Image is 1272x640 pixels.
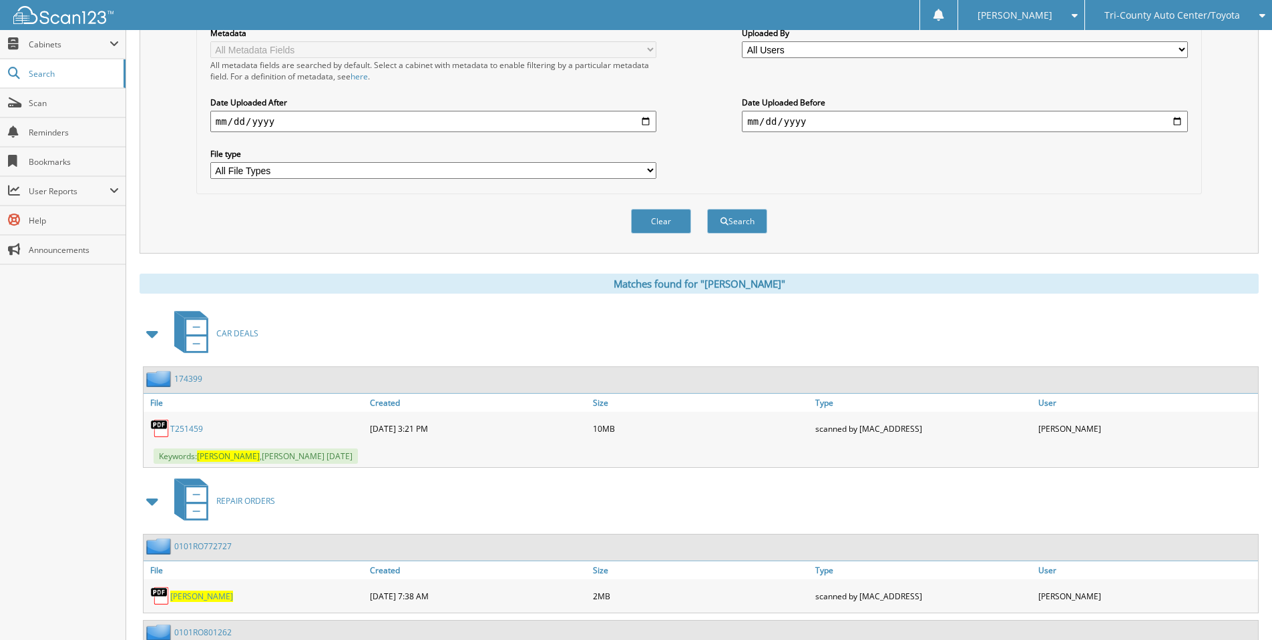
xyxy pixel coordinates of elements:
[590,394,813,412] a: Size
[170,591,233,602] a: [PERSON_NAME]
[174,373,202,384] a: 174399
[174,627,232,638] a: 0101RO801262
[1035,415,1258,442] div: [PERSON_NAME]
[29,39,110,50] span: Cabinets
[351,71,368,82] a: here
[146,370,174,387] img: folder2.png
[590,583,813,609] div: 2MB
[742,97,1188,108] label: Date Uploaded Before
[29,244,119,256] span: Announcements
[590,415,813,442] div: 10MB
[707,209,767,234] button: Search
[150,586,170,606] img: PDF.png
[812,561,1035,579] a: Type
[144,394,367,412] a: File
[29,156,119,168] span: Bookmarks
[1035,561,1258,579] a: User
[210,97,656,108] label: Date Uploaded After
[29,215,119,226] span: Help
[367,415,590,442] div: [DATE] 3:21 PM
[146,538,174,555] img: folder2.png
[812,415,1035,442] div: scanned by [MAC_ADDRESS]
[174,541,232,552] a: 0101RO772727
[29,97,119,109] span: Scan
[590,561,813,579] a: Size
[631,209,691,234] button: Clear
[210,111,656,132] input: start
[1035,394,1258,412] a: User
[210,27,656,39] label: Metadata
[1104,11,1240,19] span: Tri-County Auto Center/Toyota
[812,394,1035,412] a: Type
[13,6,114,24] img: scan123-logo-white.svg
[742,111,1188,132] input: end
[812,583,1035,609] div: scanned by [MAC_ADDRESS]
[367,561,590,579] a: Created
[170,423,203,434] a: T251459
[1035,583,1258,609] div: [PERSON_NAME]
[367,583,590,609] div: [DATE] 7:38 AM
[216,495,275,507] span: REPAIR ORDERS
[367,394,590,412] a: Created
[197,450,260,462] span: [PERSON_NAME]
[216,328,258,339] span: CAR DEALS
[29,68,117,79] span: Search
[978,11,1052,19] span: [PERSON_NAME]
[210,148,656,159] label: File type
[1205,576,1272,640] iframe: Chat Widget
[144,561,367,579] a: File
[29,186,110,197] span: User Reports
[166,474,275,527] a: REPAIR ORDERS
[150,418,170,438] img: PDF.png
[210,59,656,82] div: All metadata fields are searched by default. Select a cabinet with metadata to enable filtering b...
[29,127,119,138] span: Reminders
[140,274,1259,294] div: Matches found for "[PERSON_NAME]"
[154,448,358,464] span: Keywords: ,[PERSON_NAME] [DATE]
[166,307,258,360] a: CAR DEALS
[742,27,1188,39] label: Uploaded By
